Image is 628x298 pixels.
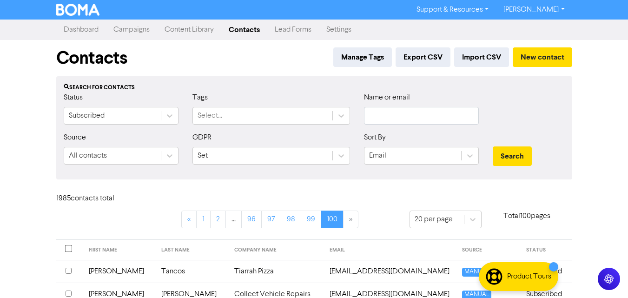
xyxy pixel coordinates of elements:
a: Page 98 [281,211,301,228]
div: 20 per page [415,214,453,225]
td: Subscribed [521,260,572,283]
a: Page 99 [301,211,321,228]
th: STATUS [521,240,572,260]
a: Settings [319,20,359,39]
a: Page 96 [241,211,262,228]
a: Page 1 [196,211,211,228]
th: EMAIL [324,240,456,260]
div: Set [198,150,208,161]
a: « [181,211,197,228]
th: FIRST NAME [83,240,156,260]
a: Page 2 [210,211,226,228]
a: Contacts [221,20,267,39]
button: Import CSV [454,47,509,67]
a: Lead Forms [267,20,319,39]
th: COMPANY NAME [229,240,324,260]
a: Content Library [157,20,221,39]
label: Name or email [364,92,410,103]
td: Tancos [156,260,229,283]
a: Page 100 is your current page [321,211,344,228]
div: All contacts [69,150,107,161]
button: Manage Tags [333,47,392,67]
a: Page 97 [261,211,281,228]
h6: 1985 contact s total [56,194,131,203]
h1: Contacts [56,47,127,69]
label: Sort By [364,132,386,143]
button: Search [493,146,532,166]
label: Tags [192,92,208,103]
a: [PERSON_NAME] [496,2,572,17]
p: Total 100 pages [482,211,572,222]
label: GDPR [192,132,212,143]
img: BOMA Logo [56,4,100,16]
div: Select... [198,110,222,121]
div: Email [369,150,386,161]
a: Dashboard [56,20,106,39]
label: Source [64,132,86,143]
td: zdenecek1987@gmail.com [324,260,456,283]
th: SOURCE [456,240,521,260]
td: Tiarrah Pizza [229,260,324,283]
th: LAST NAME [156,240,229,260]
a: Campaigns [106,20,157,39]
button: Export CSV [396,47,450,67]
iframe: Chat Widget [582,253,628,298]
label: Status [64,92,83,103]
div: Subscribed [69,110,105,121]
button: New contact [513,47,572,67]
td: [PERSON_NAME] [83,260,156,283]
span: MANUAL [462,268,491,277]
div: Search for contacts [64,84,565,92]
a: Support & Resources [409,2,496,17]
